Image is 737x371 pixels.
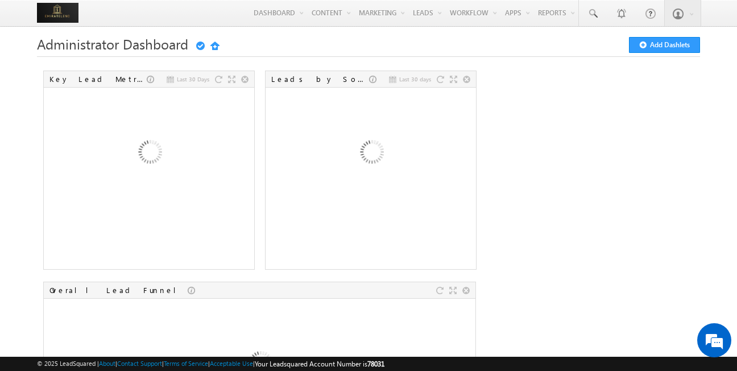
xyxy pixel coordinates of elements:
[271,74,369,84] div: Leads by Sources
[210,360,253,367] a: Acceptable Use
[629,37,700,53] button: Add Dashlets
[255,360,384,368] span: Your Leadsquared Account Number is
[117,360,162,367] a: Contact Support
[37,358,384,369] span: © 2025 LeadSquared | | | | |
[49,285,188,295] div: Overall Lead Funnel
[88,93,210,215] img: Loading...
[177,74,209,84] span: Last 30 Days
[310,93,432,215] img: Loading...
[367,360,384,368] span: 78031
[99,360,115,367] a: About
[164,360,208,367] a: Terms of Service
[37,3,78,23] img: Custom Logo
[399,74,431,84] span: Last 30 days
[37,35,188,53] span: Administrator Dashboard
[49,74,147,84] div: Key Lead Metrics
